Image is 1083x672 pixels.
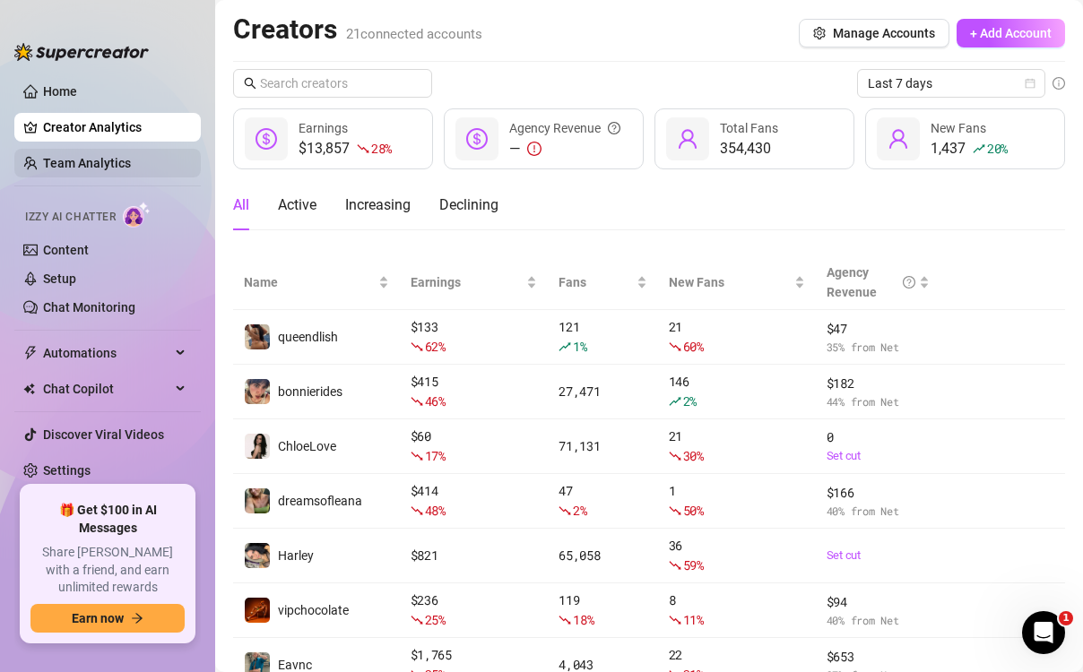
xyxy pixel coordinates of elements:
[345,194,411,216] div: Increasing
[559,504,571,517] span: fall
[669,317,805,357] div: 21
[833,26,935,40] span: Manage Accounts
[1025,78,1035,89] span: calendar
[608,118,620,138] span: question-circle
[957,19,1065,47] button: + Add Account
[260,73,407,93] input: Search creators
[425,611,446,628] span: 25 %
[43,113,186,142] a: Creator Analytics
[131,612,143,625] span: arrow-right
[43,300,135,314] a: Chat Monitoring
[245,598,270,623] img: vipchocolate
[827,503,930,520] span: 40 % from Net
[658,255,816,310] th: New Fans
[559,481,646,521] div: 47
[278,194,316,216] div: Active
[411,272,524,292] span: Earnings
[669,590,805,630] div: 8
[72,611,124,625] span: Earn now
[931,138,1008,159] div: 1,437
[466,128,488,150] span: dollar-circle
[683,338,704,355] span: 60 %
[683,611,704,628] span: 11 %
[425,392,446,409] span: 46 %
[559,382,646,401] div: 27,471
[278,384,342,399] span: bonnierides
[30,502,185,537] span: 🎁 Get $100 in AI Messages
[411,614,423,626] span: fall
[245,543,270,568] img: Harley
[30,604,185,633] button: Earn nowarrow-right
[559,614,571,626] span: fall
[683,392,697,409] span: 2 %
[559,272,632,292] span: Fans
[669,426,805,466] div: 21
[278,658,312,672] span: Eavnc
[43,84,77,99] a: Home
[827,647,930,667] span: $ 653
[256,128,277,150] span: dollar-circle
[827,547,930,564] a: Set cut
[683,556,704,573] span: 59 %
[1053,77,1065,90] span: info-circle
[669,536,805,575] div: 36
[411,481,538,521] div: $ 414
[233,194,249,216] div: All
[299,121,348,135] span: Earnings
[245,324,270,349] img: queendlish
[123,202,151,228] img: AI Chatter
[439,194,498,216] div: Declining
[23,346,38,360] span: thunderbolt
[371,140,392,157] span: 28 %
[827,483,930,503] span: $ 166
[411,590,538,630] div: $ 236
[973,142,985,155] span: rise
[669,504,681,517] span: fall
[278,494,362,508] span: dreamsofleana
[903,263,915,302] span: question-circle
[411,504,423,517] span: fall
[868,70,1035,97] span: Last 7 days
[425,447,446,464] span: 17 %
[411,317,538,357] div: $ 133
[888,128,909,150] span: user
[43,156,131,170] a: Team Analytics
[827,592,930,612] span: $ 94
[357,142,369,155] span: fall
[669,372,805,411] div: 146
[411,426,538,466] div: $ 60
[43,339,170,367] span: Automations
[245,379,270,404] img: bonnierides
[278,603,349,617] span: vipchocolate
[245,488,270,513] img: dreamsofleana
[827,447,930,465] a: Set cut
[669,395,681,408] span: rise
[827,393,930,410] span: 44 % from Net
[425,502,446,519] span: 48 %
[411,450,423,462] span: fall
[278,330,338,344] span: queendlish
[30,544,185,597] span: Share [PERSON_NAME] with a friend, and earn unlimited rewards
[244,272,375,292] span: Name
[827,612,930,629] span: 40 % from Net
[233,13,482,47] h2: Creators
[278,439,336,453] span: ChloeLove
[813,27,826,39] span: setting
[573,338,586,355] span: 1 %
[669,559,681,572] span: fall
[669,340,681,353] span: fall
[573,502,586,519] span: 2 %
[43,427,164,442] a: Discover Viral Videos
[509,138,620,159] div: —
[827,339,930,356] span: 35 % from Net
[669,450,681,462] span: fall
[411,340,423,353] span: fall
[14,43,149,61] img: logo-BBDzfeDw.svg
[43,243,89,257] a: Content
[1022,611,1065,654] iframe: Intercom live chat
[683,502,704,519] span: 50 %
[987,140,1008,157] span: 20 %
[245,434,270,459] img: ChloeLove
[400,255,549,310] th: Earnings
[827,319,930,339] span: $ 47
